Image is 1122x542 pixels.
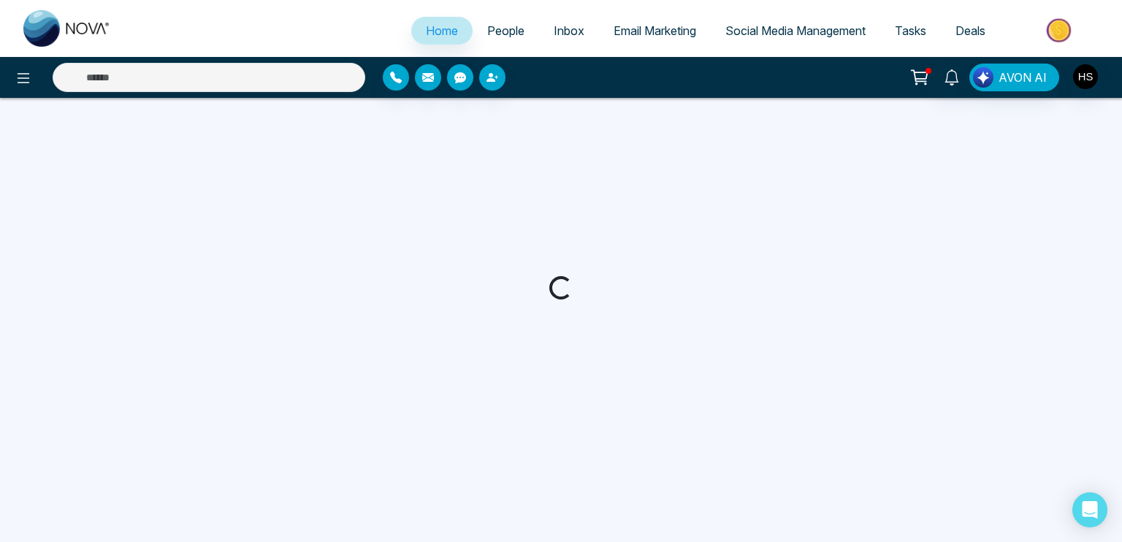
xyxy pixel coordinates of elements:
a: Home [411,17,473,45]
div: Open Intercom Messenger [1072,492,1107,527]
img: User Avatar [1073,64,1098,89]
span: AVON AI [999,69,1047,86]
img: Market-place.gif [1007,14,1113,47]
span: People [487,23,524,38]
a: Social Media Management [711,17,880,45]
span: Email Marketing [614,23,696,38]
a: Inbox [539,17,599,45]
a: People [473,17,539,45]
span: Inbox [554,23,584,38]
img: Nova CRM Logo [23,10,111,47]
a: Email Marketing [599,17,711,45]
span: Tasks [895,23,926,38]
a: Deals [941,17,1000,45]
button: AVON AI [969,64,1059,91]
span: Deals [955,23,985,38]
span: Social Media Management [725,23,866,38]
img: Lead Flow [973,67,993,88]
span: Home [426,23,458,38]
a: Tasks [880,17,941,45]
